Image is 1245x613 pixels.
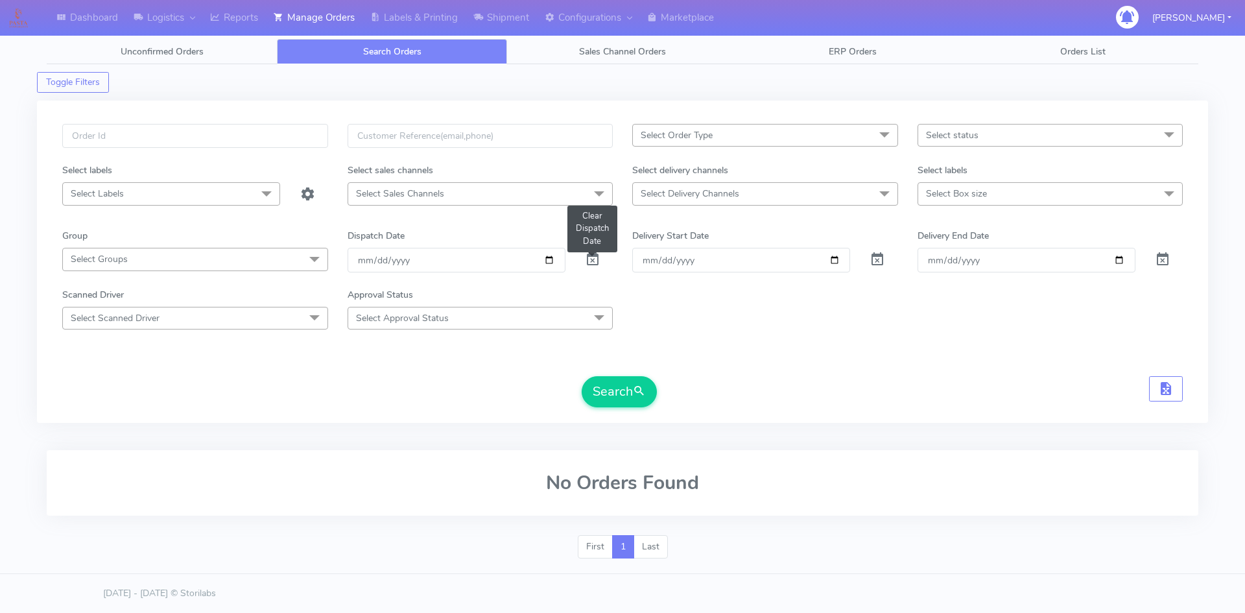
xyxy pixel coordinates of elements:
[348,288,413,302] label: Approval Status
[62,472,1183,494] h2: No Orders Found
[1143,5,1241,31] button: [PERSON_NAME]
[356,312,449,324] span: Select Approval Status
[348,229,405,243] label: Dispatch Date
[121,45,204,58] span: Unconfirmed Orders
[71,187,124,200] span: Select Labels
[62,163,112,177] label: Select labels
[918,163,967,177] label: Select labels
[62,288,124,302] label: Scanned Driver
[71,312,160,324] span: Select Scanned Driver
[632,229,709,243] label: Delivery Start Date
[829,45,877,58] span: ERP Orders
[926,129,978,141] span: Select status
[37,72,109,93] button: Toggle Filters
[612,535,634,559] a: 1
[641,187,739,200] span: Select Delivery Channels
[62,229,88,243] label: Group
[348,163,433,177] label: Select sales channels
[641,129,713,141] span: Select Order Type
[1060,45,1106,58] span: Orders List
[348,124,613,148] input: Customer Reference(email,phone)
[356,187,444,200] span: Select Sales Channels
[71,253,128,265] span: Select Groups
[47,39,1198,64] ul: Tabs
[582,376,657,407] button: Search
[632,163,728,177] label: Select delivery channels
[363,45,421,58] span: Search Orders
[918,229,989,243] label: Delivery End Date
[579,45,666,58] span: Sales Channel Orders
[62,124,328,148] input: Order Id
[926,187,987,200] span: Select Box size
